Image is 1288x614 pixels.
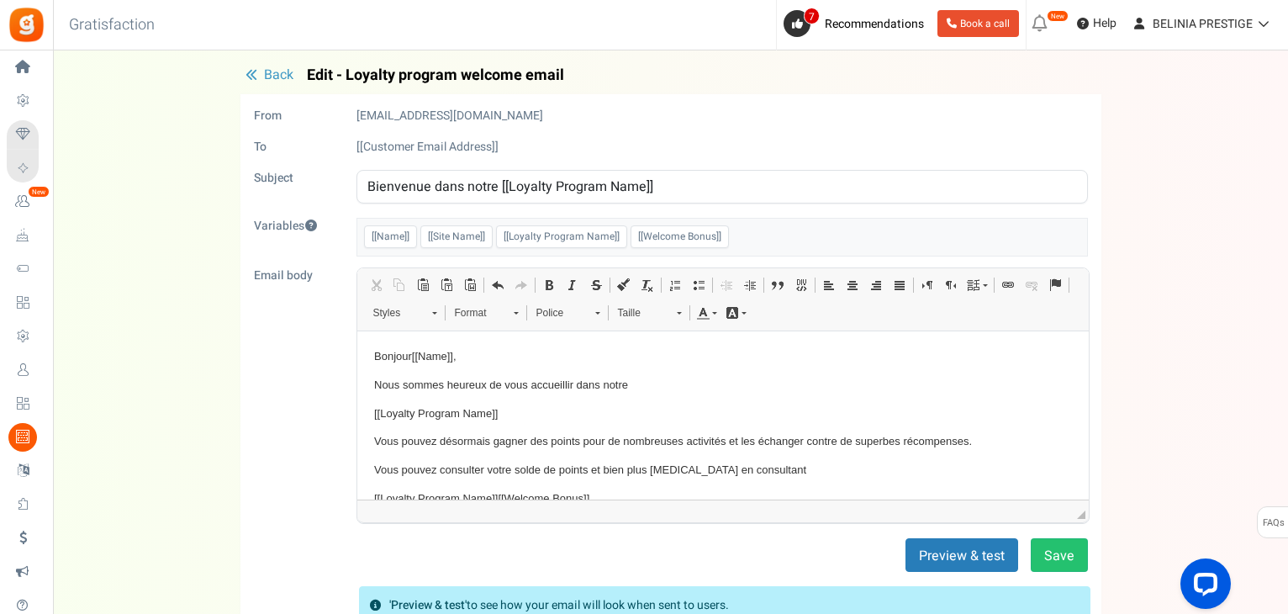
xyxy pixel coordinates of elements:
[888,274,911,296] a: Justifier
[241,139,344,156] label: To
[612,274,636,296] a: Copier le formatage (Ctrl+Majuscule+C)
[17,17,715,251] body: Éditeur de texte enrichi, email_editor
[304,220,319,231] i: You can insert these variables exactly as shown , in the email body. Some of these variables can ...
[17,17,715,34] p: Bonjour ,
[446,302,505,324] span: Format
[446,301,527,325] a: Format
[841,274,864,296] a: Centrer
[1077,511,1085,519] span: Redimensionner
[1262,507,1285,539] span: FAQs
[584,274,608,296] a: Barré
[55,19,96,31] span: [[Name]]
[528,302,587,324] span: Police
[240,67,298,84] button: Back
[721,302,751,324] a: Couleur d'arrière-plan
[1089,15,1116,32] span: Help
[264,65,293,85] span: Back
[140,149,153,161] img: Cliquer et glisser pour déplacer
[715,274,738,296] a: Diminuer le retrait
[916,274,939,296] a: Direction du texte de la gauche vers la droite
[420,225,493,248] span: [[Site Name]]
[55,17,96,34] span: Élément Name espace réservé
[825,15,924,33] span: Recommendations
[17,130,715,148] p: Vous pouvez consulter votre solde de points et bien plus [MEDICAL_DATA] en consultant
[357,331,1089,500] iframe: Éditeur de texte enrichi, email_editor
[1020,274,1043,296] a: Supprimer le lien
[17,102,715,119] p: Vous pouvez désormais gagner des points pour de nombreuses activités et les échanger contre de su...
[692,302,721,324] a: Couleur du texte
[364,301,446,325] a: Styles
[364,274,388,296] a: Couper (Ctrl+X)
[1031,538,1088,572] button: Save
[28,186,50,198] em: New
[537,274,561,296] a: Gras (Ctrl+B)
[609,301,690,325] a: Taille
[7,188,45,216] a: New
[17,76,140,88] span: [[Loyalty Program Name]]
[738,274,762,296] a: Augmenter le retrait
[411,274,435,296] a: Coller (Ctrl+V)
[17,161,140,173] span: [[Loyalty Program Name]]
[307,67,564,84] span: Edit - Loyalty program welcome email
[631,225,729,248] span: [[Welcome Bonus]]
[937,10,1019,37] a: Book a call
[140,161,232,173] span: [[Welcome Bonus]]
[17,74,140,92] span: Élément Loyalty Program Name espace réservé
[610,302,668,324] span: Taille
[17,159,140,177] span: Élément Loyalty Program Name espace réservé
[1047,10,1069,22] em: New
[241,108,344,124] label: From
[509,274,533,296] a: Rétablir (Ctrl+Y)
[241,218,344,235] label: Variables
[766,274,789,296] a: Citation
[435,274,458,296] a: Coller comme texte brut (Ctrl+Majuscule+V)
[486,274,509,296] a: Annuler (Ctrl+Z)
[388,274,411,296] a: Copier (Ctrl+C)
[241,267,344,284] label: Email body
[939,274,963,296] a: Direction du texte de la droite vers la gauche
[241,170,344,187] label: Subject
[1070,10,1123,37] a: Help
[817,274,841,296] a: Aligner à gauche
[864,274,888,296] a: Aligner à droite
[389,596,467,614] strong: 'Preview & test'
[389,597,729,614] p: to see how your email will look when sent to users.
[344,139,1101,156] div: [[Customer Email Address]]
[365,302,424,324] span: Styles
[663,274,687,296] a: Insérer/Supprimer une liste numérotée
[55,7,67,19] img: Cliquer et glisser pour déplacer
[8,6,45,44] img: Gratisfaction
[344,108,1101,124] div: [EMAIL_ADDRESS][DOMAIN_NAME]
[636,274,659,296] a: Supprimer la mise en forme
[804,8,820,24] span: 7
[1153,15,1253,33] span: BELINIA PRESTIGE
[364,225,417,248] span: [[Name]]
[1043,274,1067,296] a: Ancre
[527,301,609,325] a: Police
[963,274,992,296] a: Définir la langue
[17,45,715,63] p: Nous sommes heureux de vous accueillir dans notre
[496,225,627,248] span: [[Loyalty Program Name]]
[140,159,232,177] span: Élément Welcome Bonus espace réservé
[789,274,813,296] a: Créer une division
[561,274,584,296] a: Italique (Ctrl+I)
[458,274,482,296] a: Coller depuis Word
[50,8,173,42] h3: Gratisfaction
[905,538,1018,572] button: Preview & test
[996,274,1020,296] a: Lien (Ctrl+K)
[687,274,710,296] a: Insérer/Supprimer une liste à puces
[784,10,931,37] a: 7 Recommendations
